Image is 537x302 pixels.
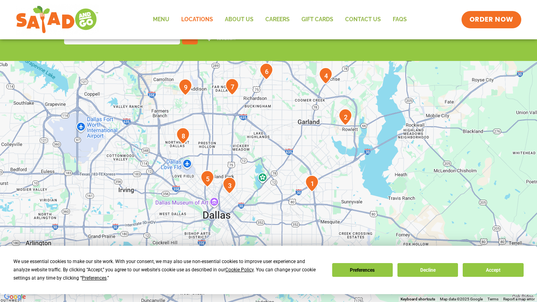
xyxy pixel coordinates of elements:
[339,11,387,29] a: Contact Us
[487,297,498,301] a: Terms (opens in new tab)
[147,11,175,29] a: Menu
[305,175,319,192] div: 1
[147,11,413,29] nav: Menu
[13,258,322,282] div: We use essential cookies to make our site work. With your consent, we may also use non-essential ...
[397,263,458,277] button: Decline
[259,11,296,29] a: Careers
[319,67,333,84] div: 4
[332,263,393,277] button: Preferences
[225,267,254,273] span: Cookie Policy
[259,63,273,80] div: 6
[463,263,523,277] button: Accept
[401,296,435,302] button: Keyboard shortcuts
[219,11,259,29] a: About Us
[462,11,521,28] a: ORDER NOW
[503,297,535,301] a: Report a map error
[440,297,483,301] span: Map data ©2025 Google
[338,109,352,125] div: 2
[16,4,99,35] img: new-SAG-logo-768×292
[296,11,339,29] a: GIFT CARDS
[82,275,107,281] span: Preferences
[175,11,219,29] a: Locations
[469,15,513,24] span: ORDER NOW
[387,11,413,29] a: FAQs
